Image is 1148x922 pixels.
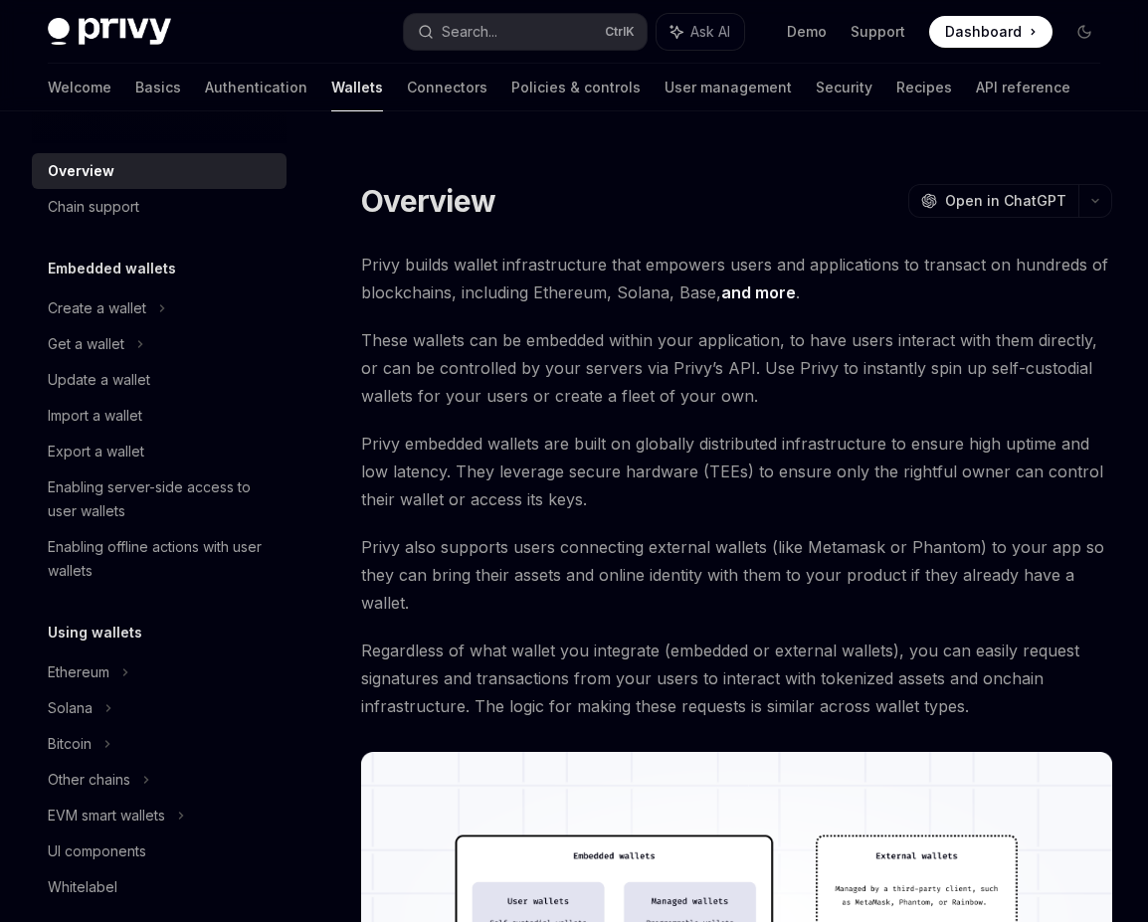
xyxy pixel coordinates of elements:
button: Search...CtrlK [404,14,647,50]
a: Recipes [896,64,952,111]
span: Open in ChatGPT [945,191,1066,211]
img: dark logo [48,18,171,46]
a: Overview [32,153,287,189]
a: API reference [976,64,1070,111]
a: Chain support [32,189,287,225]
div: Export a wallet [48,440,144,463]
a: Whitelabel [32,869,287,905]
h5: Embedded wallets [48,257,176,280]
div: Ethereum [48,660,109,684]
div: Bitcoin [48,732,92,756]
span: Dashboard [945,22,1022,42]
span: These wallets can be embedded within your application, to have users interact with them directly,... [361,326,1112,410]
span: Privy builds wallet infrastructure that empowers users and applications to transact on hundreds o... [361,251,1112,306]
a: Basics [135,64,181,111]
a: Wallets [331,64,383,111]
a: and more [721,282,796,303]
a: Connectors [407,64,487,111]
div: Solana [48,696,93,720]
div: UI components [48,839,146,863]
button: Open in ChatGPT [908,184,1078,218]
h1: Overview [361,183,495,219]
a: Export a wallet [32,434,287,469]
button: Ask AI [657,14,744,50]
a: User management [665,64,792,111]
span: Privy also supports users connecting external wallets (like Metamask or Phantom) to your app so t... [361,533,1112,617]
span: Privy embedded wallets are built on globally distributed infrastructure to ensure high uptime and... [361,430,1112,513]
a: Support [851,22,905,42]
div: Create a wallet [48,296,146,320]
a: Security [816,64,872,111]
div: Chain support [48,195,139,219]
a: Enabling offline actions with user wallets [32,529,287,589]
span: Regardless of what wallet you integrate (embedded or external wallets), you can easily request si... [361,637,1112,720]
div: Search... [442,20,497,44]
div: Import a wallet [48,404,142,428]
button: Toggle dark mode [1068,16,1100,48]
div: EVM smart wallets [48,804,165,828]
div: Enabling server-side access to user wallets [48,475,275,523]
a: UI components [32,833,287,869]
a: Demo [787,22,827,42]
a: Import a wallet [32,398,287,434]
div: Whitelabel [48,875,117,899]
a: Authentication [205,64,307,111]
div: Update a wallet [48,368,150,392]
div: Enabling offline actions with user wallets [48,535,275,583]
a: Policies & controls [511,64,641,111]
a: Update a wallet [32,362,287,398]
a: Dashboard [929,16,1052,48]
div: Get a wallet [48,332,124,356]
span: Ctrl K [605,24,635,40]
span: Ask AI [690,22,730,42]
h5: Using wallets [48,621,142,645]
div: Other chains [48,768,130,792]
a: Enabling server-side access to user wallets [32,469,287,529]
a: Welcome [48,64,111,111]
div: Overview [48,159,114,183]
